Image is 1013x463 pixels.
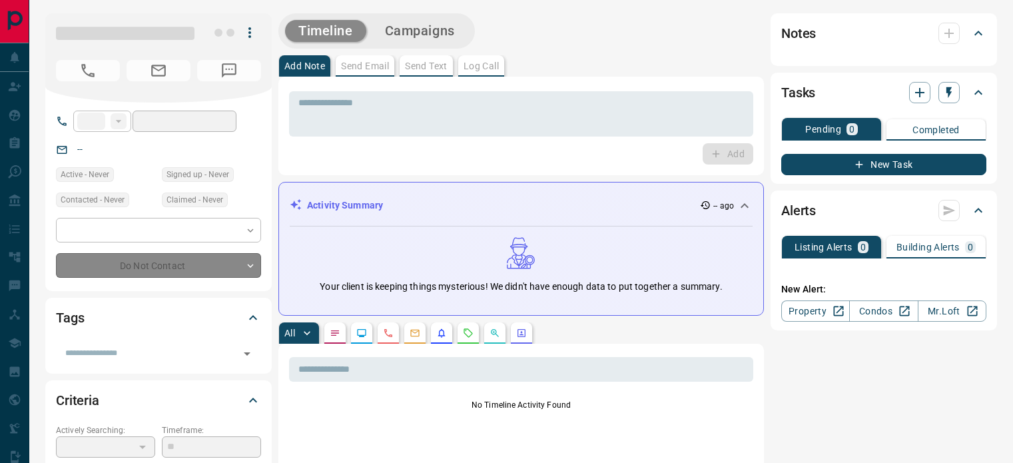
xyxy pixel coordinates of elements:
[805,125,841,134] p: Pending
[968,242,973,252] p: 0
[197,60,261,81] span: No Number
[849,300,918,322] a: Condos
[61,168,109,181] span: Active - Never
[781,77,986,109] div: Tasks
[781,154,986,175] button: New Task
[285,20,366,42] button: Timeline
[162,424,261,436] p: Timeframe:
[284,328,295,338] p: All
[516,328,527,338] svg: Agent Actions
[330,328,340,338] svg: Notes
[781,195,986,227] div: Alerts
[238,344,256,363] button: Open
[410,328,420,338] svg: Emails
[795,242,852,252] p: Listing Alerts
[127,60,190,81] span: No Email
[918,300,986,322] a: Mr.Loft
[781,200,816,221] h2: Alerts
[289,399,753,411] p: No Timeline Activity Found
[284,61,325,71] p: Add Note
[781,300,850,322] a: Property
[61,193,125,207] span: Contacted - Never
[307,199,383,213] p: Activity Summary
[781,17,986,49] div: Notes
[290,193,753,218] div: Activity Summary-- ago
[56,307,84,328] h2: Tags
[490,328,500,338] svg: Opportunities
[167,193,223,207] span: Claimed - Never
[713,200,734,212] p: -- ago
[56,60,120,81] span: No Number
[781,82,815,103] h2: Tasks
[56,384,261,416] div: Criteria
[781,282,986,296] p: New Alert:
[56,253,261,278] div: Do Not Contact
[849,125,854,134] p: 0
[56,390,99,411] h2: Criteria
[383,328,394,338] svg: Calls
[56,424,155,436] p: Actively Searching:
[860,242,866,252] p: 0
[912,125,960,135] p: Completed
[56,302,261,334] div: Tags
[463,328,474,338] svg: Requests
[436,328,447,338] svg: Listing Alerts
[896,242,960,252] p: Building Alerts
[781,23,816,44] h2: Notes
[356,328,367,338] svg: Lead Browsing Activity
[320,280,722,294] p: Your client is keeping things mysterious! We didn't have enough data to put together a summary.
[167,168,229,181] span: Signed up - Never
[372,20,468,42] button: Campaigns
[77,144,83,155] a: --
